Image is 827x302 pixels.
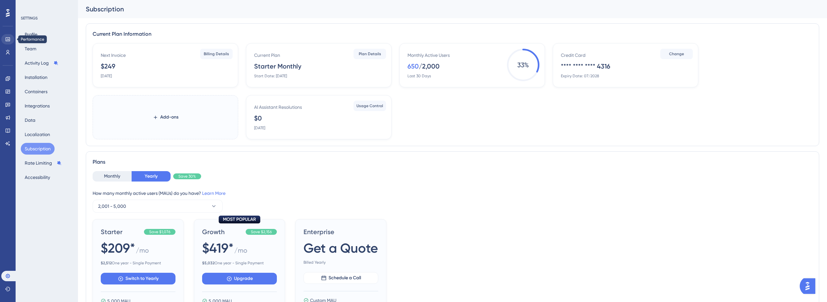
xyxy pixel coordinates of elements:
[142,111,189,123] button: Add-ons
[234,275,253,283] span: Upgrade
[93,30,812,38] div: Current Plan Information
[304,227,378,236] span: Enterprise
[101,273,175,284] button: Switch to Yearly
[254,114,262,123] div: $0
[125,275,159,283] span: Switch to Yearly
[800,276,819,296] iframe: UserGuiding AI Assistant Launcher
[21,157,66,169] button: Rate Limiting
[359,51,381,57] span: Plan Details
[21,143,55,155] button: Subscription
[21,43,40,55] button: Team
[178,174,196,179] span: Save 30%
[660,49,693,59] button: Change
[202,273,277,284] button: Upgrade
[407,51,450,59] div: Monthly Active Users
[101,227,141,236] span: Starter
[93,158,812,166] div: Plans
[202,260,277,266] span: One year - Single Payment
[101,62,115,71] div: $249
[21,29,41,40] button: Profile
[254,51,280,59] div: Current Plan
[202,261,214,265] b: $ 5,032
[234,246,247,258] span: / mo
[407,73,431,79] div: Last 30 Days
[202,239,234,257] span: $419*
[101,239,135,257] span: $209*
[21,16,73,21] div: SETTINGS
[132,171,171,182] button: Yearly
[21,114,39,126] button: Data
[507,49,539,81] span: 33 %
[304,272,378,284] button: Schedule a Call
[101,260,175,266] span: One year - Single Payment
[356,103,383,108] span: Usage Control
[354,101,386,111] button: Usage Control
[98,202,126,210] span: 2,001 - 5,000
[202,191,226,196] a: Learn More
[21,57,62,69] button: Activity Log
[254,73,287,79] div: Start Date: [DATE]
[254,62,301,71] div: Starter Monthly
[160,113,178,121] span: Add-ons
[419,62,440,71] div: / 2,000
[21,171,54,183] button: Accessibility
[202,227,243,236] span: Growth
[101,261,112,265] b: $ 2,512
[21,129,54,140] button: Localization
[136,246,149,258] span: / mo
[21,86,51,97] button: Containers
[86,5,803,14] div: Subscription
[200,49,233,59] button: Billing Details
[254,125,265,131] div: [DATE]
[21,71,51,83] button: Installation
[93,189,812,197] div: How many monthly active users (MAUs) do you have?
[93,171,132,182] button: Monthly
[354,49,386,59] button: Plan Details
[561,73,599,79] div: Expiry Date: 07/2028
[204,51,229,57] span: Billing Details
[561,51,586,59] div: Credit Card
[219,216,260,223] div: MOST POPULAR
[329,274,361,282] span: Schedule a Call
[101,73,112,79] div: [DATE]
[407,62,419,71] div: 650
[251,229,272,234] span: Save $2,156
[669,51,684,57] span: Change
[149,229,170,234] span: Save $1,076
[304,260,378,265] span: Billed Yearly
[93,200,223,213] button: 2,001 - 5,000
[21,100,54,112] button: Integrations
[101,51,126,59] div: Next Invoice
[304,239,378,257] span: Get a Quote
[254,103,302,111] div: AI Assistant Resolutions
